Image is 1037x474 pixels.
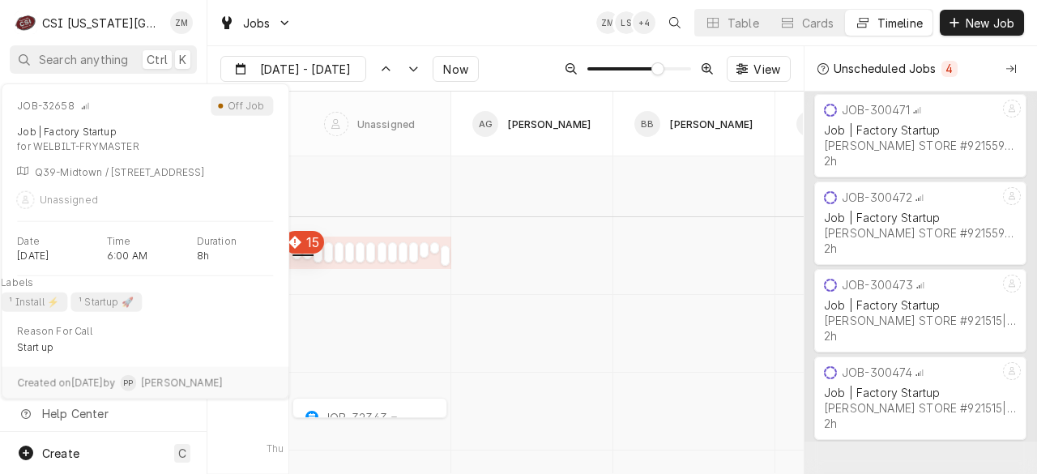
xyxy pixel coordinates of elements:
span: K [179,51,186,68]
div: JOB-300472 [842,190,913,204]
a: Go to Help Center [10,400,197,427]
div: Timeline [877,15,923,32]
span: View [750,61,783,78]
a: Go to Jobs [212,10,298,36]
div: JOB-300473 [842,278,914,292]
div: Zach Masters's Avatar [170,11,193,34]
div: CSI Kansas City's Avatar [15,11,37,34]
div: Unscheduled Jobs [834,60,937,77]
p: Date [17,235,40,248]
div: [PERSON_NAME] STORE #921515 | [GEOGRAPHIC_DATA], 64015 [824,401,1017,415]
button: Search anythingCtrlK [10,45,197,74]
span: [PERSON_NAME] [141,377,222,390]
div: 4 [945,60,954,77]
div: [PERSON_NAME] STORE #921559 | Independence, 64055 [824,139,1017,152]
p: Start up [17,341,53,354]
button: Collapse Unscheduled Jobs [998,56,1024,82]
a: Go to What's New [10,429,197,455]
div: [PERSON_NAME] [670,118,753,130]
div: normal [804,92,1037,474]
div: C [15,11,37,34]
div: Brian Gonzalez's Avatar [796,111,822,137]
div: Zach Masters's Avatar [596,11,619,34]
div: BB [634,111,660,137]
span: Jobs [243,15,271,32]
span: New Job [962,15,1018,32]
div: Lindsay Stover's Avatar [615,11,638,34]
div: + 4 [633,11,655,34]
div: [PERSON_NAME] [508,118,591,130]
div: Cards [802,15,834,32]
div: 2h [824,241,837,255]
div: Unassigned [357,118,416,130]
div: JOB-300474 [842,365,913,379]
div: Off Job [225,100,267,113]
p: Reason For Call [17,325,92,338]
span: Help Center [42,405,187,422]
span: Search anything [39,51,128,68]
div: 2h [824,416,837,430]
div: JOB-300471 [842,103,911,117]
div: 2h [824,329,837,343]
button: [DATE] - [DATE] [220,56,366,82]
div: Job | Factory Startup [824,123,1017,137]
div: Table [728,15,759,32]
div: LS [615,11,638,34]
div: Brian Breazier's Avatar [634,111,660,137]
div: CSI [US_STATE][GEOGRAPHIC_DATA] [42,15,161,32]
span: Created on [DATE] by [17,377,115,390]
button: Now [433,56,478,82]
p: Q39-Midtown / [STREET_ADDRESS] [35,166,205,179]
span: Ctrl [147,51,168,68]
p: 8h [197,250,209,263]
p: [DATE] [17,250,49,263]
div: AG [472,111,498,137]
p: Time [107,235,131,248]
span: C [178,445,186,462]
p: 6:00 AM [107,250,147,263]
div: Job | Factory Startup [17,126,116,139]
span: Now [440,61,471,78]
div: Job | Factory Startup [824,211,1017,224]
div: ZM [170,11,193,34]
span: Unassigned [40,194,98,206]
span: Create [42,446,79,460]
button: New Job [940,10,1024,36]
div: PP [120,375,136,391]
div: Job | Factory Startup [824,386,1017,399]
div: ¹ Install ⚡️ [7,296,61,309]
div: Philip Potter's Avatar [120,375,136,391]
div: ZM [596,11,619,34]
div: JOB-32658 [17,100,74,113]
div: 2h [824,154,837,168]
p: Duration [197,235,237,248]
button: Open search [662,10,688,36]
div: BG [796,111,822,137]
div: [PERSON_NAME] STORE #921515 | [GEOGRAPHIC_DATA], 64015 [824,314,1017,327]
p: Labels [1,276,33,289]
a: Home [10,80,197,107]
span: Thu [267,442,288,460]
button: View [727,56,791,82]
div: for WELBILT-FRYMASTER [17,140,273,153]
div: ¹ Startup 🚀 [77,296,135,309]
div: [PERSON_NAME] STORE #921559 | Independence, 64055 [824,226,1017,240]
div: Job | Factory Startup [824,298,1017,312]
div: Adam Goodrich's Avatar [472,111,498,137]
